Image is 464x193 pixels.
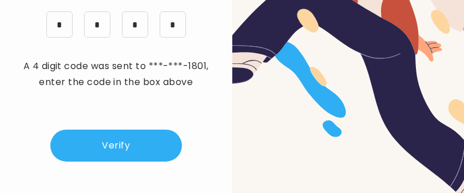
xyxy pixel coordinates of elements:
p: A 4 digit code was sent to , enter the code in the box above [18,58,214,90]
input: 3 [84,11,110,38]
input: 1 [122,11,148,38]
input: 5 [160,11,186,38]
button: Verify [50,130,182,162]
input: 7 [46,11,73,38]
